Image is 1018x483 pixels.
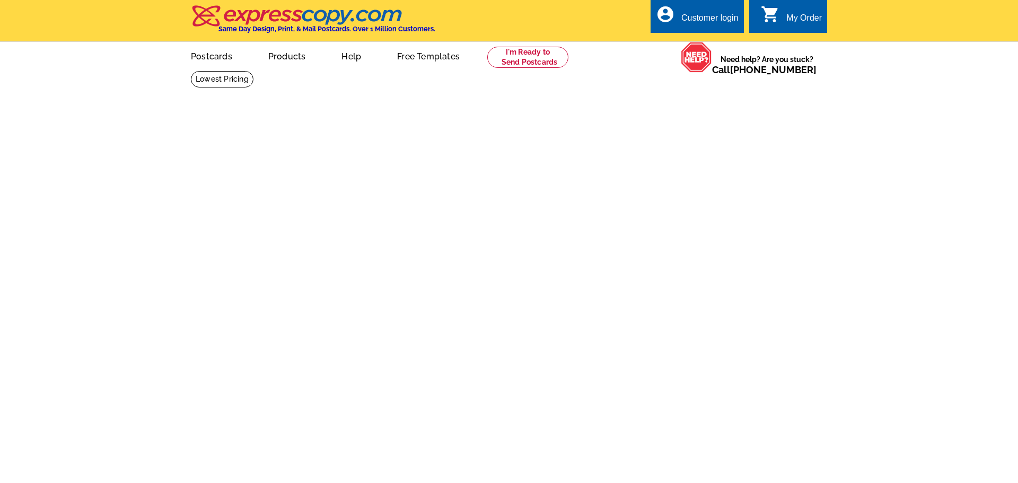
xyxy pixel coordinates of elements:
[324,43,378,68] a: Help
[681,13,739,28] div: Customer login
[712,64,817,75] span: Call
[656,5,675,24] i: account_circle
[730,64,817,75] a: [PHONE_NUMBER]
[251,43,323,68] a: Products
[712,54,822,75] span: Need help? Are you stuck?
[218,25,435,33] h4: Same Day Design, Print, & Mail Postcards. Over 1 Million Customers.
[191,13,435,33] a: Same Day Design, Print, & Mail Postcards. Over 1 Million Customers.
[761,5,780,24] i: shopping_cart
[656,12,739,25] a: account_circle Customer login
[786,13,822,28] div: My Order
[681,42,712,73] img: help
[380,43,477,68] a: Free Templates
[761,12,822,25] a: shopping_cart My Order
[174,43,249,68] a: Postcards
